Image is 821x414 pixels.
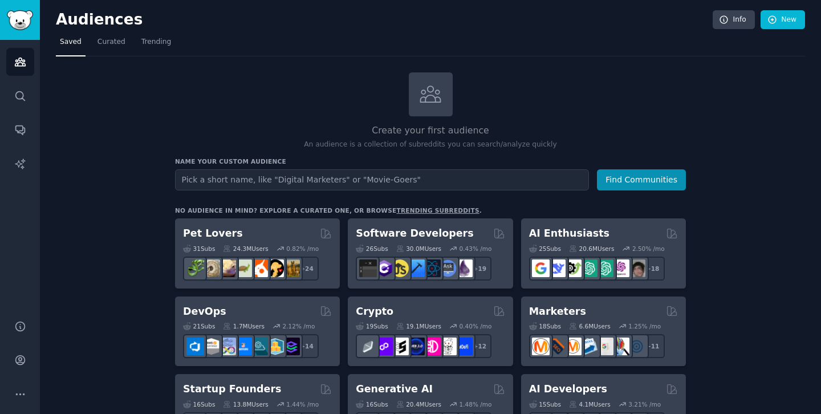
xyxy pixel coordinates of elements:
[391,338,409,355] img: ethstaker
[569,322,611,330] div: 6.6M Users
[396,207,479,214] a: trending subreddits
[439,259,457,277] img: AskComputerScience
[137,33,175,56] a: Trending
[266,259,284,277] img: PetAdvice
[202,259,220,277] img: ballpython
[286,245,319,253] div: 0.82 % /mo
[359,259,377,277] img: software
[223,400,268,408] div: 13.8M Users
[396,400,441,408] div: 20.4M Users
[375,259,393,277] img: csharp
[359,338,377,355] img: ethfinance
[286,400,319,408] div: 1.44 % /mo
[356,400,388,408] div: 16 Sub s
[628,259,645,277] img: ArtificalIntelligence
[218,259,236,277] img: leopardgeckos
[141,37,171,47] span: Trending
[460,245,492,253] div: 0.43 % /mo
[223,322,265,330] div: 1.7M Users
[391,259,409,277] img: learnjavascript
[532,259,550,277] img: GoogleGeminiAI
[564,338,582,355] img: AskMarketing
[183,245,215,253] div: 31 Sub s
[223,245,268,253] div: 24.3M Users
[183,382,281,396] h2: Startup Founders
[218,338,236,355] img: Docker_DevOps
[439,338,457,355] img: CryptoNews
[529,226,609,241] h2: AI Enthusiasts
[396,245,441,253] div: 30.0M Users
[564,259,582,277] img: AItoolsCatalog
[612,259,629,277] img: OpenAIDev
[175,169,589,190] input: Pick a short name, like "Digital Marketers" or "Movie-Goers"
[529,322,561,330] div: 18 Sub s
[761,10,805,30] a: New
[597,169,686,190] button: Find Communities
[580,338,598,355] img: Emailmarketing
[97,37,125,47] span: Curated
[60,37,82,47] span: Saved
[234,259,252,277] img: turtle
[407,259,425,277] img: iOSProgramming
[250,338,268,355] img: platformengineering
[580,259,598,277] img: chatgpt_promptDesign
[175,206,482,214] div: No audience in mind? Explore a curated one, or browse .
[529,400,561,408] div: 15 Sub s
[183,322,215,330] div: 21 Sub s
[183,400,215,408] div: 16 Sub s
[628,338,645,355] img: OnlineMarketing
[356,226,473,241] h2: Software Developers
[529,245,561,253] div: 25 Sub s
[175,140,686,150] p: An audience is a collection of subreddits you can search/analyze quickly
[186,259,204,277] img: herpetology
[407,338,425,355] img: web3
[175,157,686,165] h3: Name your custom audience
[596,338,613,355] img: googleads
[282,259,300,277] img: dogbreed
[356,382,433,396] h2: Generative AI
[56,11,713,29] h2: Audiences
[632,245,665,253] div: 2.50 % /mo
[713,10,755,30] a: Info
[569,400,611,408] div: 4.1M Users
[186,338,204,355] img: azuredevops
[7,10,33,30] img: GummySearch logo
[250,259,268,277] img: cockatiel
[356,305,393,319] h2: Crypto
[175,124,686,138] h2: Create your first audience
[548,259,566,277] img: DeepSeek
[282,338,300,355] img: PlatformEngineers
[455,338,473,355] img: defi_
[183,305,226,319] h2: DevOps
[569,245,614,253] div: 20.6M Users
[234,338,252,355] img: DevOpsLinks
[183,226,243,241] h2: Pet Lovers
[56,33,86,56] a: Saved
[266,338,284,355] img: aws_cdk
[356,245,388,253] div: 26 Sub s
[423,259,441,277] img: reactnative
[468,257,491,281] div: + 19
[396,322,441,330] div: 19.1M Users
[295,334,319,358] div: + 14
[423,338,441,355] img: defiblockchain
[460,322,492,330] div: 0.40 % /mo
[460,400,492,408] div: 1.48 % /mo
[455,259,473,277] img: elixir
[641,257,665,281] div: + 18
[94,33,129,56] a: Curated
[529,305,586,319] h2: Marketers
[612,338,629,355] img: MarketingResearch
[202,338,220,355] img: AWS_Certified_Experts
[375,338,393,355] img: 0xPolygon
[356,322,388,330] div: 19 Sub s
[641,334,665,358] div: + 11
[628,322,661,330] div: 1.25 % /mo
[468,334,491,358] div: + 12
[596,259,613,277] img: chatgpt_prompts_
[532,338,550,355] img: content_marketing
[529,382,607,396] h2: AI Developers
[548,338,566,355] img: bigseo
[283,322,315,330] div: 2.12 % /mo
[295,257,319,281] div: + 24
